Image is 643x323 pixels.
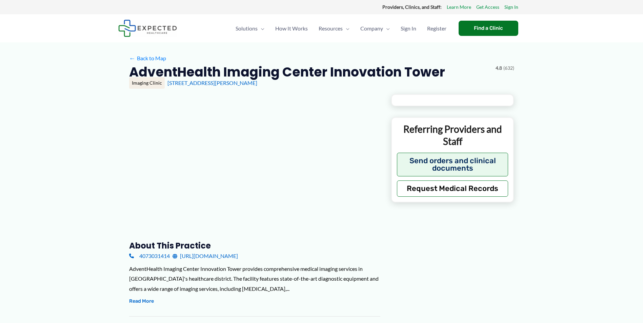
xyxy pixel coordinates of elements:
[230,17,452,40] nav: Primary Site Navigation
[319,17,343,40] span: Resources
[395,17,422,40] a: Sign In
[258,17,264,40] span: Menu Toggle
[230,17,270,40] a: SolutionsMenu Toggle
[129,55,136,61] span: ←
[397,180,508,197] button: Request Medical Records
[129,251,170,261] a: 4073031414
[447,3,471,12] a: Learn More
[129,77,165,89] div: Imaging Clinic
[427,17,446,40] span: Register
[459,21,518,36] a: Find a Clinic
[343,17,349,40] span: Menu Toggle
[167,80,257,86] a: [STREET_ADDRESS][PERSON_NAME]
[173,251,238,261] a: [URL][DOMAIN_NAME]
[397,153,508,176] button: Send orders and clinical documents
[313,17,355,40] a: ResourcesMenu Toggle
[275,17,308,40] span: How It Works
[504,3,518,12] a: Sign In
[129,297,154,305] button: Read More
[401,17,416,40] span: Sign In
[236,17,258,40] span: Solutions
[476,3,499,12] a: Get Access
[129,53,166,63] a: ←Back to Map
[118,20,177,37] img: Expected Healthcare Logo - side, dark font, small
[129,240,380,251] h3: About this practice
[129,64,445,80] h2: AdventHealth Imaging Center Innovation Tower
[360,17,383,40] span: Company
[382,4,442,10] strong: Providers, Clinics, and Staff:
[270,17,313,40] a: How It Works
[503,64,514,72] span: (632)
[397,123,508,148] p: Referring Providers and Staff
[129,264,380,294] div: AdventHealth Imaging Center Innovation Tower provides comprehensive medical imaging services in [...
[422,17,452,40] a: Register
[496,64,502,72] span: 4.8
[383,17,390,40] span: Menu Toggle
[355,17,395,40] a: CompanyMenu Toggle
